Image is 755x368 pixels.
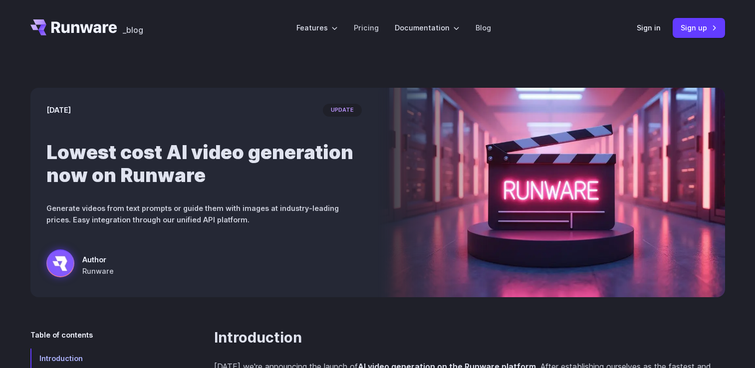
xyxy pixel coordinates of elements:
a: Introduction [214,329,302,347]
a: Neon-lit movie clapperboard with the word 'RUNWARE' in a futuristic server room Author Runware [46,249,114,281]
a: Introduction [30,349,182,368]
h1: Lowest cost AI video generation now on Runware [46,141,362,186]
a: Sign up [673,18,725,37]
img: Neon-lit movie clapperboard with the word 'RUNWARE' in a futuristic server room [378,88,725,297]
a: Go to / [30,19,117,35]
span: Author [82,254,114,265]
a: _blog [123,19,143,35]
a: Pricing [354,22,379,33]
span: Runware [82,265,114,277]
span: _blog [123,26,143,34]
p: Generate videos from text prompts or guide them with images at industry-leading prices. Easy inte... [46,202,362,225]
time: [DATE] [46,104,71,116]
span: Table of contents [30,329,93,341]
span: Introduction [39,354,83,363]
a: Sign in [637,22,661,33]
label: Documentation [395,22,460,33]
span: update [323,104,362,117]
label: Features [296,22,338,33]
a: Blog [476,22,491,33]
